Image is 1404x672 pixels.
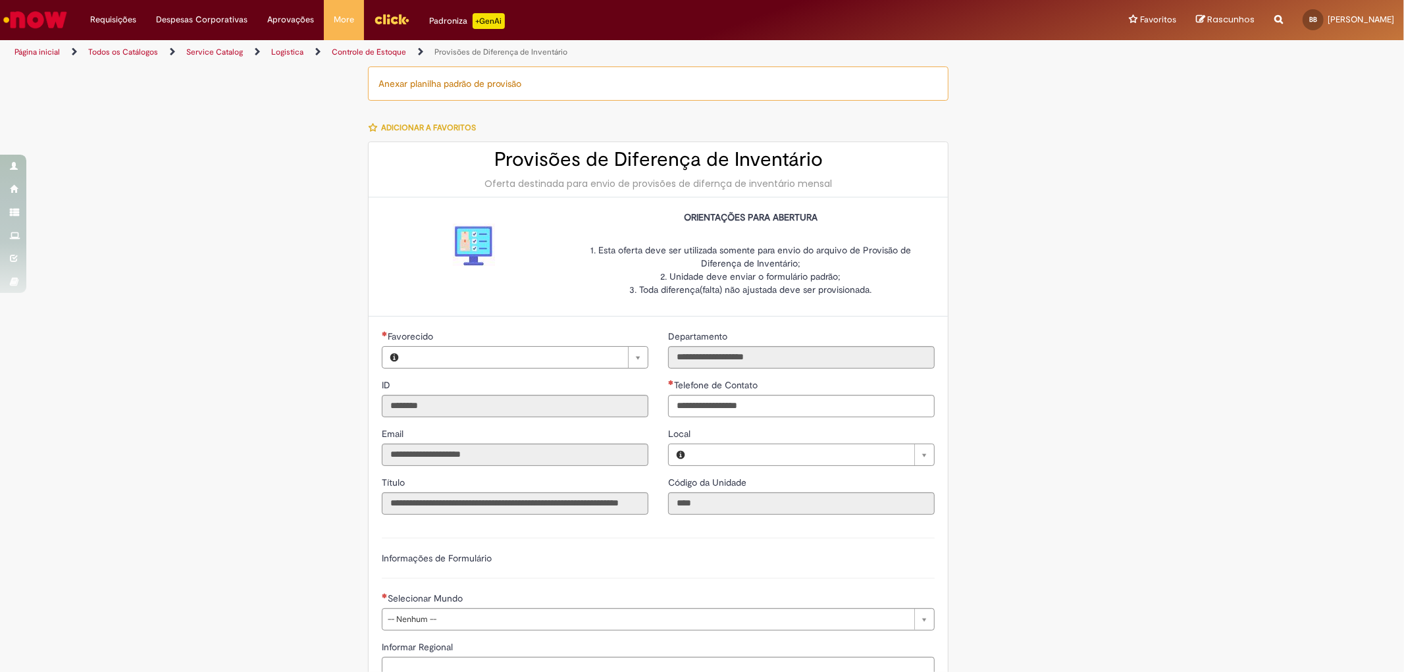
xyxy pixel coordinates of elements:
[668,330,730,342] span: Somente leitura - Departamento
[382,331,388,336] span: Necessários
[382,379,393,391] span: Somente leitura - ID
[88,47,158,57] a: Todos os Catálogos
[382,641,455,653] span: Informar Regional
[1309,15,1317,24] span: BB
[1196,14,1255,26] a: Rascunhos
[382,378,393,392] label: Somente leitura - ID
[382,395,648,417] input: ID
[668,476,749,489] label: Somente leitura - Código da Unidade
[10,40,926,65] ul: Trilhas de página
[684,211,818,223] strong: ORIENTAÇÕES PARA ABERTURA
[267,13,314,26] span: Aprovações
[382,492,648,515] input: Título
[388,592,465,604] span: Selecionar Mundo
[334,13,354,26] span: More
[368,114,483,142] button: Adicionar a Favoritos
[388,330,436,342] span: Necessários - Favorecido
[668,346,935,369] input: Departamento
[388,609,908,630] span: -- Nenhum --
[429,13,505,29] div: Padroniza
[434,47,567,57] a: Provisões de Diferença de Inventário
[382,177,935,190] div: Oferta destinada para envio de provisões de difernça de inventário mensal
[576,230,925,296] p: 1. Esta oferta deve ser utilizada somente para envio do arquivo de Provisão de Diferença de Inven...
[90,13,136,26] span: Requisições
[406,347,648,368] a: Limpar campo Favorecido
[668,477,749,488] span: Somente leitura - Código da Unidade
[374,9,409,29] img: click_logo_yellow_360x200.png
[1207,13,1255,26] span: Rascunhos
[668,492,935,515] input: Código da Unidade
[186,47,243,57] a: Service Catalog
[1140,13,1176,26] span: Favoritos
[668,380,674,385] span: Obrigatório Preenchido
[692,444,934,465] a: Limpar campo Local
[668,428,693,440] span: Local
[1328,14,1394,25] span: [PERSON_NAME]
[668,330,730,343] label: Somente leitura - Departamento
[382,149,935,170] h2: Provisões de Diferença de Inventário
[14,47,60,57] a: Página inicial
[368,66,949,101] div: Anexar planilha padrão de provisão
[668,395,935,417] input: Telefone de Contato
[382,476,407,489] label: Somente leitura - Título
[473,13,505,29] p: +GenAi
[1,7,69,33] img: ServiceNow
[382,593,388,598] span: Necessários
[382,347,406,368] button: Favorecido, Visualizar este registro
[674,379,760,391] span: Telefone de Contato
[381,122,476,133] span: Adicionar a Favoritos
[156,13,247,26] span: Despesas Corporativas
[453,224,495,266] img: Provisões de Diferença de Inventário
[382,477,407,488] span: Somente leitura - Título
[382,552,492,564] label: Informações de Formulário
[271,47,303,57] a: Logistica
[669,444,692,465] button: Local, Visualizar este registro
[382,444,648,466] input: Email
[332,47,406,57] a: Controle de Estoque
[382,427,406,440] label: Somente leitura - Email
[382,428,406,440] span: Somente leitura - Email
